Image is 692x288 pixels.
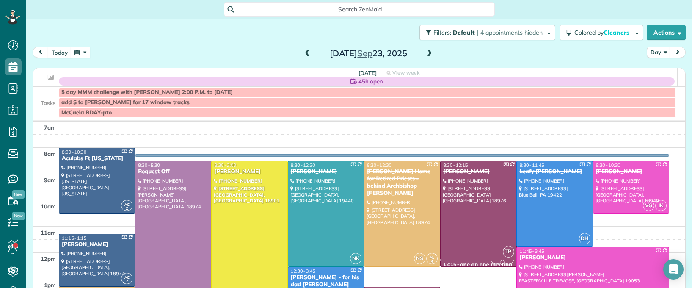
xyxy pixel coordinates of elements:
span: View week [392,69,419,76]
span: 8:30 - 11:45 [519,162,544,168]
span: AL [430,255,434,260]
span: 9am [44,177,56,183]
span: Cleaners [604,29,631,36]
span: add $ to [PERSON_NAME] for 17 window tracks [61,99,190,106]
div: Open Intercom Messenger [663,259,684,280]
div: [PERSON_NAME] [152,155,198,163]
div: [PERSON_NAME] [61,241,132,248]
span: DH [579,233,590,244]
span: 11:15 - 1:15 [62,235,86,241]
small: 4 [427,258,437,266]
span: Sep [357,48,372,58]
div: Aculabs Ft [US_STATE] [61,155,132,162]
span: 11am [41,229,56,236]
div: [PERSON_NAME] [519,254,667,261]
button: Colored byCleaners [560,25,643,40]
span: New [12,212,25,220]
span: 12:30 - 3:45 [291,268,315,274]
button: Filters: Default | 4 appointments hidden [419,25,555,40]
span: 8:30 - 12:15 [443,162,468,168]
span: 7am [44,124,56,131]
span: McCaela BDAY-pto [61,109,112,116]
span: | 4 appointments hidden [477,29,543,36]
span: Colored by [574,29,632,36]
span: VG [643,200,654,211]
span: 5 day MMM challenge with [PERSON_NAME] 2:00 P.M. to [DATE] [61,89,233,96]
small: 2 [121,277,132,285]
span: 8:30 - 2:00 [214,162,236,168]
span: NS [414,253,425,264]
button: Day [647,47,670,58]
span: 12pm [41,255,56,262]
span: New [12,190,25,199]
span: Default [453,29,475,36]
span: TP [503,246,514,258]
h2: [DATE] 23, 2025 [315,49,421,58]
a: Filters: Default | 4 appointments hidden [415,25,555,40]
button: next [670,47,686,58]
span: 8:30 - 12:30 [291,162,315,168]
span: 11:45 - 3:45 [519,248,544,254]
div: [PERSON_NAME] [214,168,285,175]
button: today [48,47,72,58]
button: prev [33,47,49,58]
span: NK [350,253,361,264]
span: 10am [41,203,56,210]
span: 8am [44,150,56,157]
span: [DATE] [358,69,377,76]
span: 45h open [358,77,383,86]
span: IK [655,200,667,211]
span: AC [124,275,130,280]
div: one on one meeting - Maid For You [460,261,552,269]
span: 8:30 - 12:30 [367,162,391,168]
span: AC [124,202,130,207]
div: [PERSON_NAME] [596,168,667,175]
div: [PERSON_NAME] Home for Retired Priests - behind Archbishop [PERSON_NAME] [367,168,438,197]
small: 2 [121,205,132,213]
span: 8:00 - 10:30 [62,149,86,155]
span: 8:30 - 10:30 [596,162,620,168]
span: Filters: [433,29,451,36]
span: 8:30 - 5:30 [138,162,160,168]
div: Request Off [138,168,209,175]
div: [PERSON_NAME] [443,168,514,175]
div: Leafy [PERSON_NAME] [519,168,590,175]
div: [PERSON_NAME] [290,168,361,175]
button: Actions [647,25,686,40]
